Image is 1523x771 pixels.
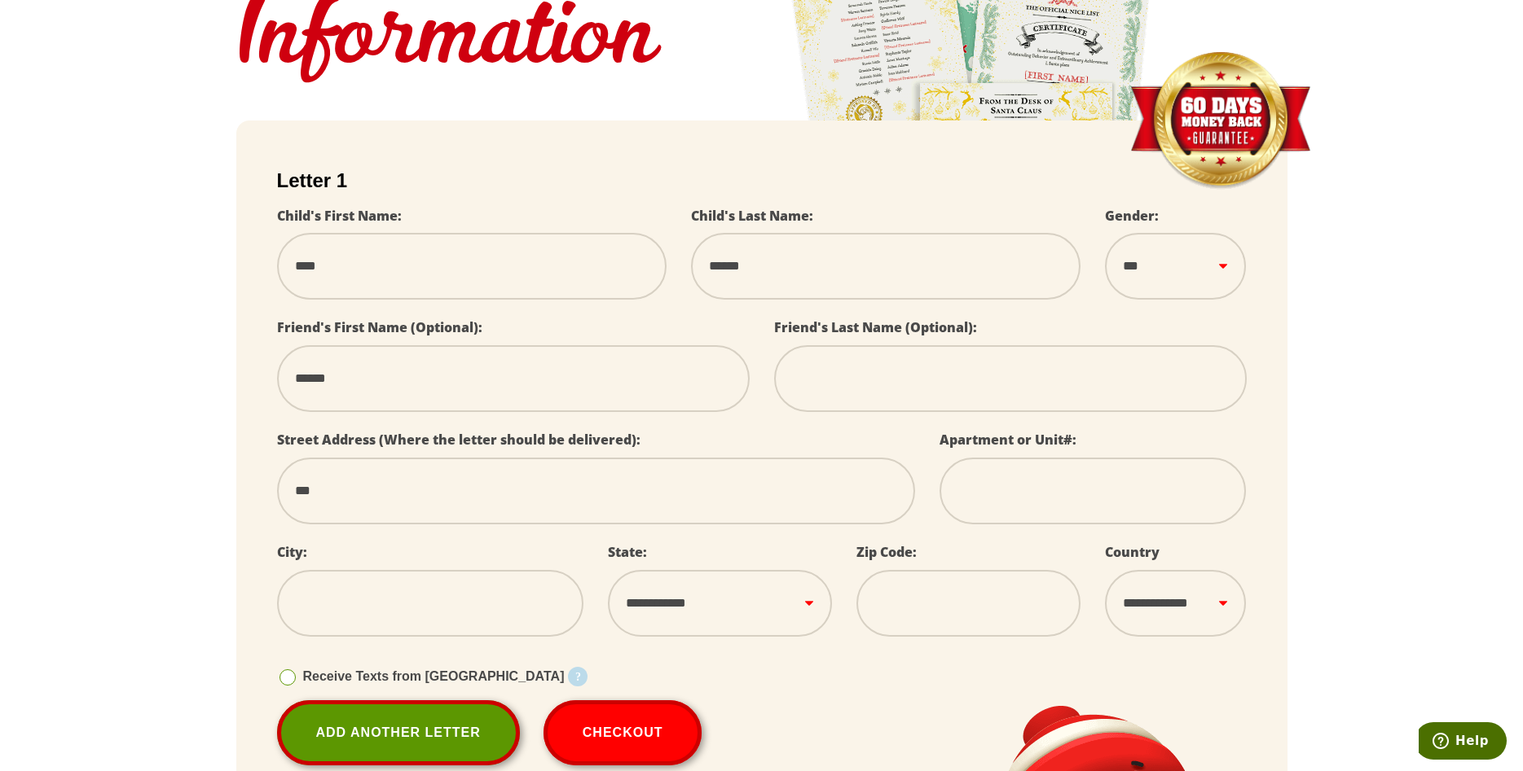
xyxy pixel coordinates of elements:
label: Friend's First Name (Optional): [277,318,482,336]
label: Child's Last Name: [691,207,813,225]
label: Street Address (Where the letter should be delivered): [277,431,640,449]
label: Country [1105,543,1160,561]
label: State: [608,543,647,561]
label: Friend's Last Name (Optional): [774,318,977,336]
img: Money Back Guarantee [1129,51,1312,191]
span: Receive Texts from [GEOGRAPHIC_DATA] [303,669,565,683]
label: Gender: [1105,207,1159,225]
label: Zip Code: [856,543,917,561]
h2: Letter 1 [277,169,1247,192]
a: Add Another Letter [277,700,520,765]
iframe: Opens a widget where you can find more information [1419,722,1507,763]
label: Child's First Name: [277,207,402,225]
label: Apartment or Unit#: [940,431,1076,449]
label: City: [277,543,307,561]
button: Checkout [544,700,702,765]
